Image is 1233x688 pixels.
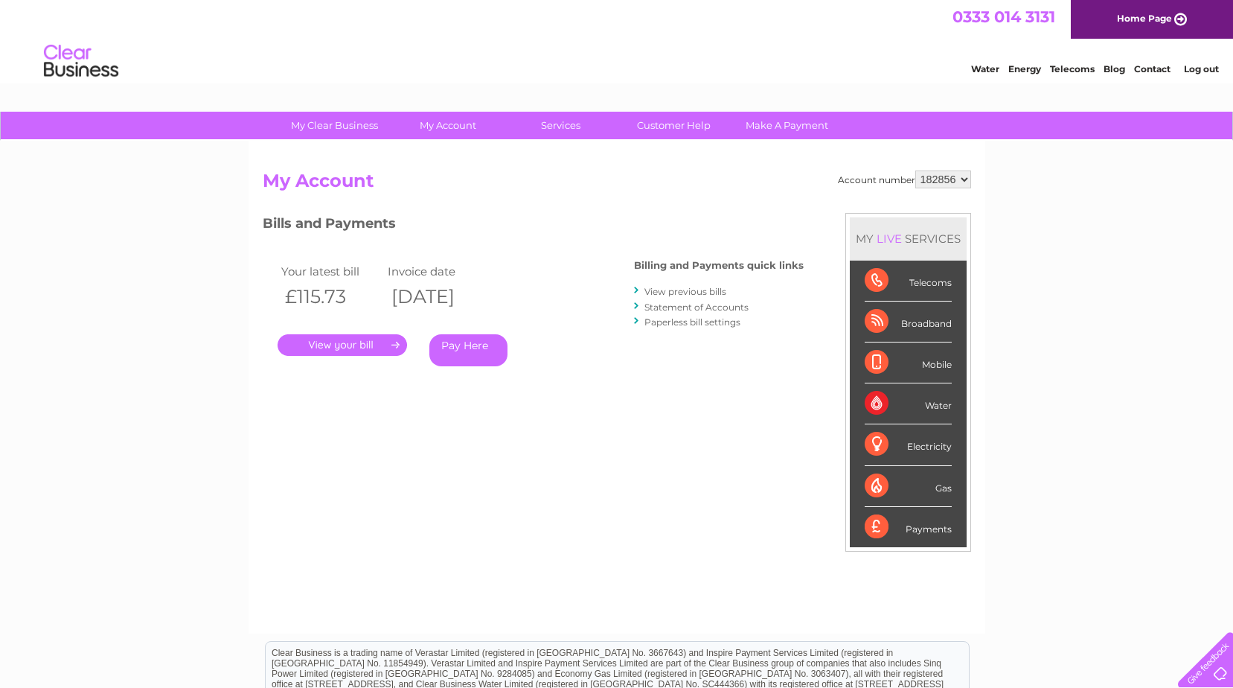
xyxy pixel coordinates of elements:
h3: Bills and Payments [263,213,804,239]
a: My Clear Business [273,112,396,139]
th: [DATE] [384,281,491,312]
img: logo.png [43,39,119,84]
div: Mobile [865,343,952,383]
div: Payments [865,507,952,547]
a: Log out [1184,63,1219,74]
div: Electricity [865,424,952,465]
a: Contact [1134,63,1170,74]
div: Water [865,383,952,424]
h2: My Account [263,171,971,199]
div: Account number [838,171,971,188]
td: Invoice date [384,261,491,281]
a: Blog [1104,63,1125,74]
div: MY SERVICES [850,217,967,260]
a: Customer Help [612,112,735,139]
h4: Billing and Payments quick links [634,260,804,271]
td: Your latest bill [278,261,385,281]
a: . [278,334,407,356]
a: View previous bills [644,286,726,297]
a: Paperless bill settings [644,316,740,328]
div: Gas [865,466,952,507]
a: Statement of Accounts [644,302,749,313]
div: Broadband [865,302,952,343]
th: £115.73 [278,281,385,312]
a: Pay Here [429,334,507,366]
a: 0333 014 3131 [952,7,1055,26]
a: Telecoms [1050,63,1095,74]
a: Services [499,112,622,139]
a: Make A Payment [726,112,848,139]
div: LIVE [874,232,905,246]
div: Telecoms [865,261,952,302]
a: My Account [386,112,509,139]
a: Energy [1008,63,1041,74]
a: Water [971,63,999,74]
div: Clear Business is a trading name of Verastar Limited (registered in [GEOGRAPHIC_DATA] No. 3667643... [266,8,969,72]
